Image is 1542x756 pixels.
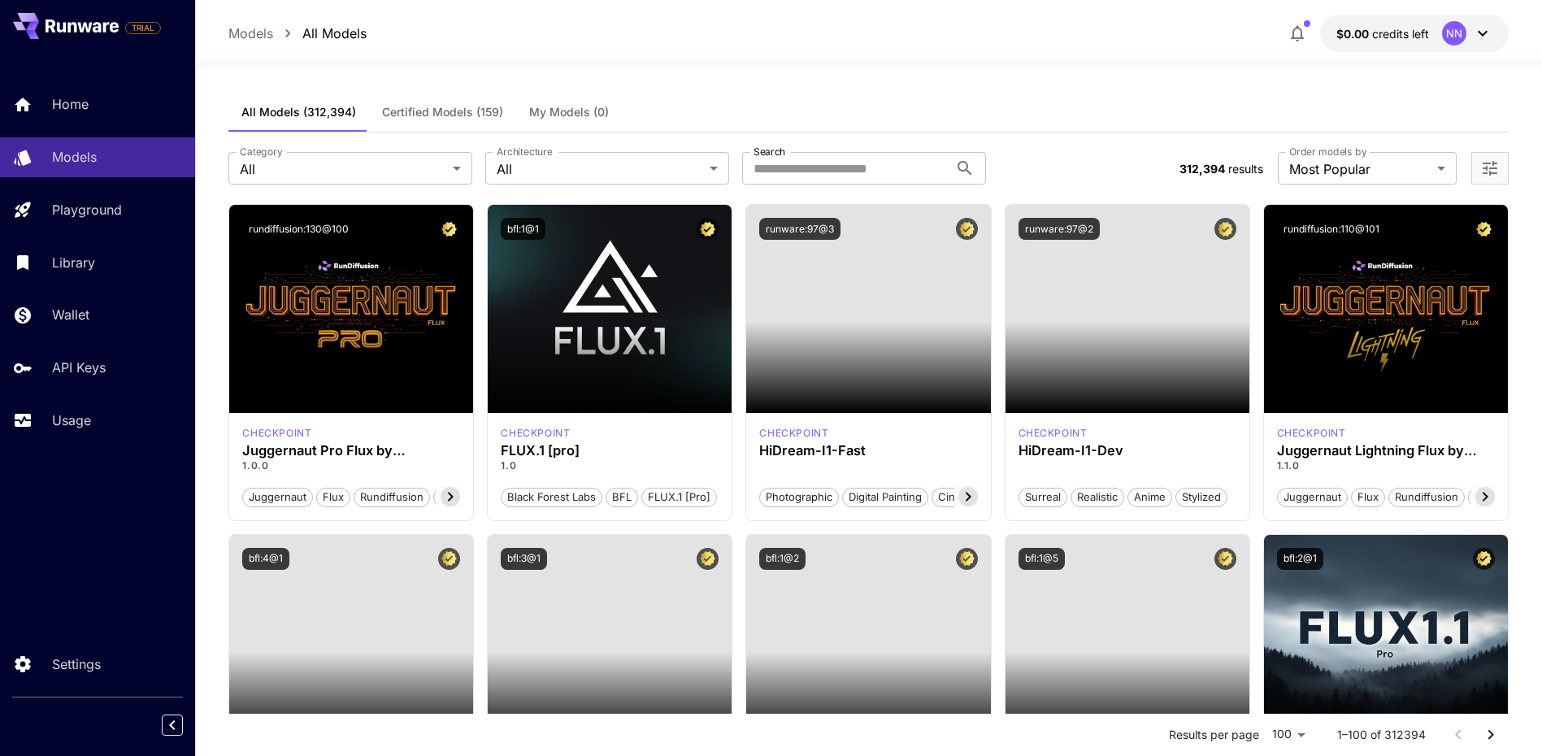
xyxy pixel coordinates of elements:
[1278,489,1347,506] span: juggernaut
[642,489,716,506] span: FLUX.1 [pro]
[842,486,928,507] button: Digital Painting
[52,94,89,114] p: Home
[760,489,838,506] span: Photographic
[162,715,183,736] button: Collapse sidebar
[228,24,367,43] nav: breadcrumb
[501,458,719,473] p: 1.0
[1176,489,1227,506] span: Stylized
[697,548,719,570] button: Certified Model – Vetted for best performance and includes a commercial license.
[1388,486,1465,507] button: rundiffusion
[1277,426,1346,441] p: checkpoint
[1019,486,1067,507] button: Surreal
[843,489,927,506] span: Digital Painting
[52,147,97,167] p: Models
[240,145,283,159] label: Category
[1128,489,1171,506] span: Anime
[1019,426,1088,441] p: checkpoint
[52,305,89,324] p: Wallet
[1289,145,1366,159] label: Order models by
[501,486,602,507] button: Black Forest Labs
[243,489,312,506] span: juggernaut
[759,443,977,458] h3: HiDream-I1-Fast
[1019,489,1066,506] span: Surreal
[1336,25,1429,42] div: $0.00
[502,489,602,506] span: Black Forest Labs
[434,489,463,506] span: pro
[317,489,350,506] span: flux
[754,145,785,159] label: Search
[438,218,460,240] button: Certified Model – Vetted for best performance and includes a commercial license.
[1169,727,1259,743] p: Results per page
[433,486,463,507] button: pro
[501,426,570,441] div: fluxpro
[316,486,350,507] button: flux
[1480,159,1500,179] button: Open more filters
[126,22,160,34] span: TRIAL
[1214,218,1236,240] button: Certified Model – Vetted for best performance and includes a commercial license.
[501,443,719,458] h3: FLUX.1 [pro]
[1019,426,1088,441] div: HiDream Dev
[1442,21,1466,46] div: NN
[242,426,311,441] p: checkpoint
[302,24,367,43] a: All Models
[759,548,806,570] button: bfl:1@2
[697,218,719,240] button: Certified Model – Vetted for best performance and includes a commercial license.
[1277,486,1348,507] button: juggernaut
[1320,15,1509,52] button: $0.00NN
[241,105,356,119] span: All Models (312,394)
[174,710,195,740] div: Collapse sidebar
[1019,443,1236,458] h3: HiDream-I1-Dev
[1475,719,1507,751] button: Go to next page
[382,105,503,119] span: Certified Models (159)
[1179,162,1225,176] span: 312,394
[932,489,993,506] span: Cinematic
[1175,486,1227,507] button: Stylized
[1019,218,1100,240] button: runware:97@2
[52,358,106,377] p: API Keys
[1277,426,1346,441] div: FLUX.1 D
[242,218,355,240] button: rundiffusion:130@100
[242,486,313,507] button: juggernaut
[1473,548,1495,570] button: Certified Model – Vetted for best performance and includes a commercial license.
[501,218,545,240] button: bfl:1@1
[529,105,609,119] span: My Models (0)
[501,426,570,441] p: checkpoint
[1352,489,1384,506] span: flux
[1473,218,1495,240] button: Certified Model – Vetted for best performance and includes a commercial license.
[1289,159,1431,179] span: Most Popular
[242,548,289,570] button: bfl:4@1
[354,489,429,506] span: rundiffusion
[759,426,828,441] div: HiDream Fast
[641,486,717,507] button: FLUX.1 [pro]
[1277,548,1323,570] button: bfl:2@1
[52,654,101,674] p: Settings
[228,24,273,43] a: Models
[501,548,547,570] button: bfl:3@1
[242,426,311,441] div: FLUX.1 D
[1277,443,1495,458] h3: Juggernaut Lightning Flux by RunDiffusion
[497,159,703,179] span: All
[1336,27,1372,41] span: $0.00
[1337,727,1426,743] p: 1–100 of 312394
[1071,489,1123,506] span: Realistic
[240,159,446,179] span: All
[1214,548,1236,570] button: Certified Model – Vetted for best performance and includes a commercial license.
[1469,489,1517,506] span: schnell
[1228,162,1263,176] span: results
[1277,458,1495,473] p: 1.1.0
[242,443,460,458] h3: Juggernaut Pro Flux by RunDiffusion
[606,486,638,507] button: BFL
[1019,548,1065,570] button: bfl:1@5
[1277,218,1386,240] button: rundiffusion:110@101
[759,218,840,240] button: runware:97@3
[242,458,460,473] p: 1.0.0
[125,18,161,37] span: Add your payment card to enable full platform functionality.
[52,411,91,430] p: Usage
